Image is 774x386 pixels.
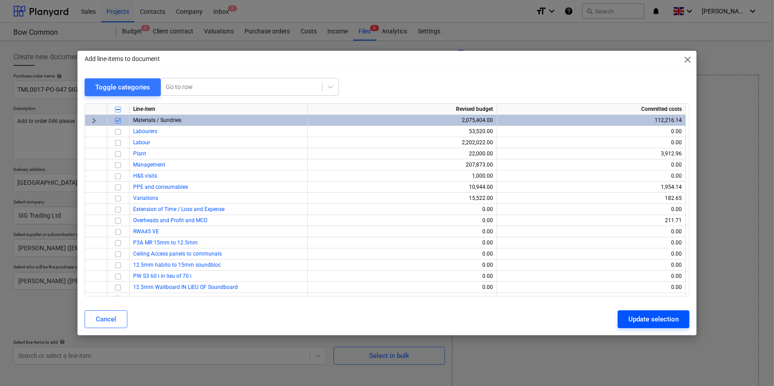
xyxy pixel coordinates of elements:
[133,162,165,168] a: Management
[501,237,682,248] div: 0.00
[618,310,689,328] button: Update selection
[85,310,127,328] button: Cancel
[311,115,493,126] div: 2,075,404.00
[311,159,493,171] div: 207,873.00
[311,182,493,193] div: 10,944.00
[501,271,682,282] div: 0.00
[501,248,682,260] div: 0.00
[133,117,181,123] span: Materials / Sundries
[311,260,493,271] div: 0.00
[133,251,222,257] a: Ceiling Access panels to communals
[133,206,224,212] a: Extension of Time / Loss and Expense
[501,204,682,215] div: 0.00
[501,126,682,137] div: 0.00
[133,217,208,223] a: Overheads and Profit and MCD
[729,343,774,386] iframe: Chat Widget
[501,193,682,204] div: 182.65
[628,313,679,325] div: Update selection
[311,126,493,137] div: 53,520.00
[133,195,158,201] a: Variations
[133,173,157,179] a: H&S visits
[133,139,150,146] a: Labour
[311,248,493,260] div: 0.00
[501,159,682,171] div: 0.00
[311,271,493,282] div: 0.00
[133,228,159,235] a: RWA45 VE
[501,171,682,182] div: 0.00
[308,104,497,115] div: Revised budget
[133,262,221,268] a: 12.5mm habito to 15mm soundbloc
[501,148,682,159] div: 3,912.96
[501,115,682,126] div: 112,216.14
[311,282,493,293] div: 0.00
[501,182,682,193] div: 1,954.14
[311,226,493,237] div: 0.00
[501,226,682,237] div: 0.00
[501,137,682,148] div: 0.00
[501,260,682,271] div: 0.00
[89,115,99,126] span: keyboard_arrow_right
[311,171,493,182] div: 1,000.00
[133,295,266,301] a: Wall Type L2,3,4,5 & 6 change Soundblock to Wallboard
[133,273,191,279] a: PW S3 60 i in lieu of 70 i
[133,240,198,246] a: P3A MR 15mm to 12.5mm
[311,215,493,226] div: 0.00
[85,54,160,64] p: Add line-items to document
[96,313,116,325] div: Cancel
[311,137,493,148] div: 2,202,022.00
[130,104,308,115] div: Line-item
[133,128,157,134] a: Labourers
[501,282,682,293] div: 0.00
[133,184,188,190] a: PPE and consumables
[501,293,682,304] div: 0.00
[311,237,493,248] div: 0.00
[95,81,150,93] div: Toggle categories
[497,104,686,115] div: Committed costs
[311,293,493,304] div: 0.00
[682,54,693,65] span: close
[85,78,161,96] button: Toggle categories
[133,284,238,290] a: 12.5mm Wallboard IN LIEU OF Soundboard
[311,148,493,159] div: 22,000.00
[133,150,146,157] a: Plant
[311,193,493,204] div: 15,522.00
[501,215,682,226] div: 211.71
[311,204,493,215] div: 0.00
